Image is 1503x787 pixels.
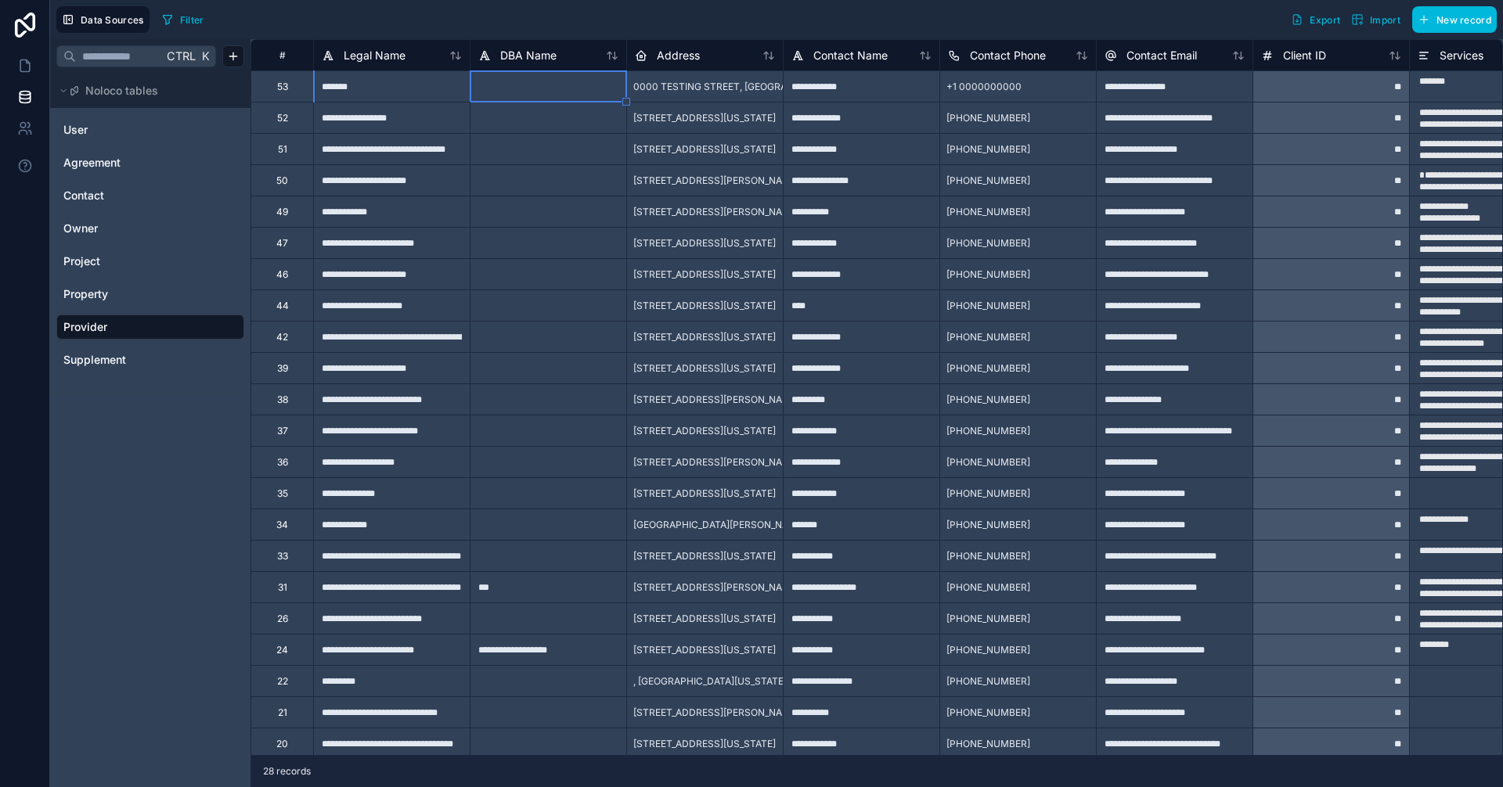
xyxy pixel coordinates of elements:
a: User [63,122,234,138]
span: Data Sources [81,14,144,26]
button: Noloco tables [56,80,235,102]
span: [PHONE_NUMBER] [946,644,1030,656]
span: K [200,51,211,62]
span: [STREET_ADDRESS][US_STATE] [633,550,776,562]
span: [STREET_ADDRESS][US_STATE] [633,738,776,750]
span: [PHONE_NUMBER] [946,300,1030,312]
span: [STREET_ADDRESS][US_STATE] [633,644,776,656]
div: 21 [278,706,287,719]
span: [STREET_ADDRESS][US_STATE] [633,425,776,437]
span: [STREET_ADDRESS][US_STATE] [633,268,776,281]
div: Provider [56,314,244,340]
span: [PHONE_NUMBER] [946,613,1030,625]
div: 33 [277,550,288,562]
div: 24 [276,644,288,656]
span: [STREET_ADDRESS][US_STATE] [633,112,776,124]
span: Owner [63,221,98,236]
button: Import [1346,6,1406,33]
span: [PHONE_NUMBER] [946,550,1030,562]
span: Legal Name [344,48,405,63]
span: [PHONE_NUMBER] [946,206,1030,218]
a: Project [63,253,234,269]
div: 52 [277,112,288,124]
span: [PHONE_NUMBER] [946,174,1030,187]
div: Agreement [56,150,244,175]
div: 47 [276,237,288,250]
span: Filter [180,14,204,26]
span: [PHONE_NUMBER] [946,143,1030,156]
span: [PHONE_NUMBER] [946,675,1030,688]
div: 39 [277,362,288,375]
span: Contact Name [813,48,888,63]
span: [STREET_ADDRESS][US_STATE] [633,613,776,625]
span: DBA Name [500,48,557,63]
span: [PHONE_NUMBER] [946,112,1030,124]
a: Owner [63,221,234,236]
button: Data Sources [56,6,150,33]
span: [STREET_ADDRESS][US_STATE] [633,143,776,156]
button: New record [1412,6,1497,33]
span: 0000 TESTING STREET, [GEOGRAPHIC_DATA], [GEOGRAPHIC_DATA], 00000, [GEOGRAPHIC_DATA] [633,81,1079,93]
div: 34 [276,519,288,531]
div: 53 [277,81,288,93]
span: Supplement [63,352,126,368]
span: Export [1310,14,1340,26]
span: [STREET_ADDRESS][PERSON_NAME][US_STATE] [633,174,852,187]
div: 46 [276,268,288,281]
button: Filter [156,8,210,31]
div: Contact [56,183,244,208]
span: Client ID [1283,48,1326,63]
span: [STREET_ADDRESS][PERSON_NAME][US_STATE] [633,393,852,406]
span: Provider [63,319,107,335]
div: 26 [277,613,288,625]
span: [STREET_ADDRESS][PERSON_NAME][US_STATE] [633,706,852,719]
span: Project [63,253,100,269]
div: User [56,117,244,142]
div: 38 [277,393,288,406]
div: 42 [276,331,288,343]
span: [PHONE_NUMBER] [946,362,1030,375]
span: , [GEOGRAPHIC_DATA][US_STATE] [633,675,787,688]
span: User [63,122,88,138]
span: [PHONE_NUMBER] [946,706,1030,719]
span: Contact Phone [970,48,1046,63]
div: Project [56,249,244,274]
div: 51 [278,143,287,156]
div: 22 [277,675,288,688]
div: 37 [277,425,288,437]
span: [PHONE_NUMBER] [946,331,1030,343]
span: [PHONE_NUMBER] [946,393,1030,406]
span: Noloco tables [85,83,158,99]
div: Supplement [56,347,244,372]
div: 44 [276,300,289,312]
span: [PHONE_NUMBER] [946,456,1030,469]
span: Property [63,286,108,302]
div: 36 [277,456,288,469]
span: [PHONE_NUMBER] [946,487,1030,500]
span: [STREET_ADDRESS][US_STATE] [633,300,776,312]
a: Supplement [63,352,234,368]
span: [PHONE_NUMBER] [946,519,1030,531]
span: Ctrl [165,46,197,66]
span: [STREET_ADDRESS][PERSON_NAME][US_STATE] [633,456,852,469]
div: 49 [276,206,288,218]
button: Export [1285,6,1346,33]
span: [STREET_ADDRESS][US_STATE] [633,237,776,250]
div: 35 [277,487,288,500]
span: [STREET_ADDRESS][PERSON_NAME][US_STATE] [633,206,852,218]
span: +1 0000000000 [946,81,1022,93]
span: [PHONE_NUMBER] [946,738,1030,750]
div: 50 [276,174,288,187]
div: # [263,49,301,61]
span: [PHONE_NUMBER] [946,237,1030,250]
span: Agreement [63,155,121,171]
span: [PHONE_NUMBER] [946,581,1030,594]
span: Contact Email [1126,48,1197,63]
span: Import [1370,14,1400,26]
a: New record [1406,6,1497,33]
span: [GEOGRAPHIC_DATA][PERSON_NAME], [US_STATE], [GEOGRAPHIC_DATA] [633,519,964,531]
span: [STREET_ADDRESS][US_STATE] [633,487,776,500]
div: Owner [56,216,244,241]
span: [STREET_ADDRESS][US_STATE] [633,331,776,343]
span: Contact [63,188,104,203]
